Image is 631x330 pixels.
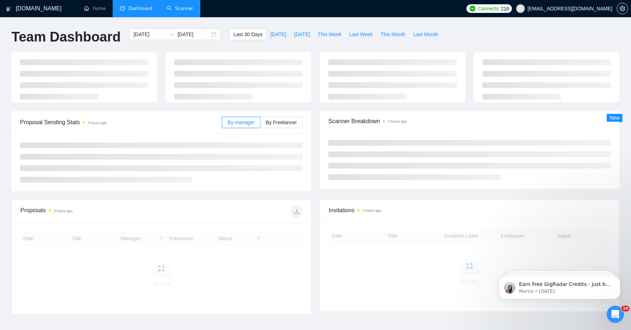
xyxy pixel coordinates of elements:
[20,206,161,217] div: Proposals
[177,30,210,38] input: End date
[413,30,438,38] span: Last Month
[120,6,125,11] span: dashboard
[518,6,523,11] span: user
[617,6,628,11] a: setting
[409,29,442,40] button: Last Month
[349,30,373,38] span: Last Week
[169,31,175,37] span: to
[169,31,175,37] span: swap-right
[233,30,263,38] span: Last 30 Days
[377,29,409,40] button: This Month
[617,6,628,11] span: setting
[290,29,314,40] button: [DATE]
[167,5,193,11] a: searchScanner
[329,206,611,215] span: Invitations
[128,5,152,11] span: Dashboard
[617,3,628,14] button: setting
[84,5,106,11] a: homeHome
[478,5,499,13] span: Connects:
[362,209,381,213] time: 3 hours ago
[388,120,407,123] time: 3 hours ago
[266,29,290,40] button: [DATE]
[11,29,121,45] h1: Team Dashboard
[501,5,509,13] span: 218
[345,29,377,40] button: Last Week
[20,118,222,127] span: Proposal Sending Stats
[610,115,620,121] span: New
[314,29,345,40] button: This Week
[294,30,310,38] span: [DATE]
[470,6,475,11] img: upwork-logo.png
[229,29,266,40] button: Last 30 Days
[607,306,624,323] iframe: Intercom live chat
[228,120,254,125] span: By manager
[318,30,341,38] span: This Week
[488,261,631,311] iframe: Intercom notifications message
[270,30,286,38] span: [DATE]
[621,306,630,311] span: 10
[381,30,405,38] span: This Month
[266,120,297,125] span: By Freelancer
[133,30,166,38] input: Start date
[54,209,73,213] time: 3 hours ago
[88,121,107,125] time: 3 hours ago
[328,117,611,126] span: Scanner Breakdown
[6,3,11,15] img: logo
